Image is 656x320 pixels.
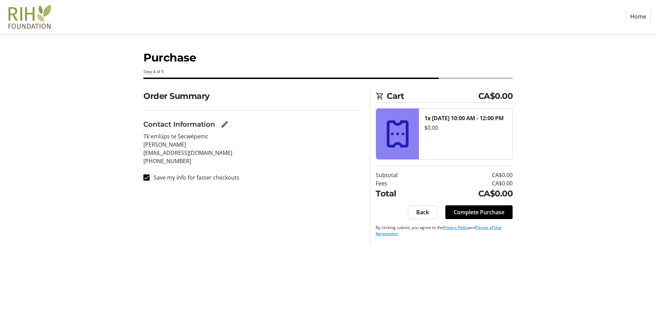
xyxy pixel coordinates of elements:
button: Complete Purchase [445,205,513,219]
a: Terms of Use Agreement [376,225,502,237]
p: [PERSON_NAME] [143,140,362,149]
p: Tk'emlúps te Secwépemc [143,132,362,140]
span: Complete Purchase [454,208,504,216]
td: CA$0.00 [429,179,513,187]
div: $0.00 [424,124,507,132]
span: CA$0.00 [478,90,513,102]
div: Step 4 of 5 [143,69,513,75]
td: Fees [376,179,429,187]
img: Royal Inland Hospital Foundation 's Logo [5,3,54,30]
td: CA$0.00 [429,187,513,200]
span: Back [416,208,429,216]
p: [EMAIL_ADDRESS][DOMAIN_NAME] [143,149,362,157]
a: Privacy Policy [443,225,469,230]
label: Save my info for faster checkouts [150,173,239,182]
strong: 1x [DATE] 10:00 AM - 12:00 PM [424,114,504,122]
p: [PHONE_NUMBER] [143,157,362,165]
td: CA$0.00 [429,171,513,179]
a: Home [626,10,651,23]
button: Edit Contact Information [218,117,232,131]
td: Subtotal [376,171,429,179]
span: Cart [387,90,478,102]
button: Back [408,205,437,219]
h3: Contact Information [143,119,215,129]
p: By clicking submit, you agree to the and [376,225,513,237]
td: Total [376,187,429,200]
h1: Purchase [143,49,513,66]
h2: Order Summary [143,90,362,102]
